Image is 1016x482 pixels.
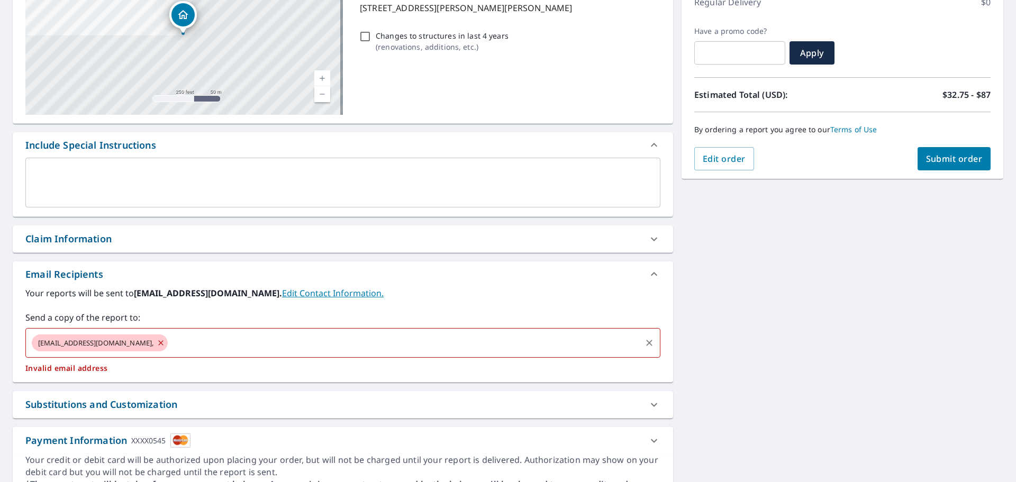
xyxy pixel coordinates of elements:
[360,2,656,14] p: [STREET_ADDRESS][PERSON_NAME][PERSON_NAME]
[25,287,660,299] label: Your reports will be sent to
[790,41,834,65] button: Apply
[642,335,657,350] button: Clear
[170,433,190,448] img: cardImage
[830,124,877,134] a: Terms of Use
[798,47,826,59] span: Apply
[25,433,190,448] div: Payment Information
[13,427,673,454] div: Payment InformationXXXX0545cardImage
[694,125,991,134] p: By ordering a report you agree to our
[25,138,156,152] div: Include Special Instructions
[25,267,103,281] div: Email Recipients
[376,41,509,52] p: ( renovations, additions, etc. )
[32,334,168,351] div: [EMAIL_ADDRESS][DOMAIN_NAME],
[942,88,991,101] p: $32.75 - $87
[694,147,754,170] button: Edit order
[25,454,660,478] div: Your credit or debit card will be authorized upon placing your order, but will not be charged unt...
[703,153,746,165] span: Edit order
[694,26,785,36] label: Have a promo code?
[32,338,160,348] span: [EMAIL_ADDRESS][DOMAIN_NAME],
[314,70,330,86] a: Current Level 17, Zoom In
[169,1,197,34] div: Dropped pin, building 1, Residential property, 3504 Herron Dr Melissa, TX 75454
[13,225,673,252] div: Claim Information
[25,311,660,324] label: Send a copy of the report to:
[25,363,660,373] p: Invalid email address
[314,86,330,102] a: Current Level 17, Zoom Out
[694,88,842,101] p: Estimated Total (USD):
[13,391,673,418] div: Substitutions and Customization
[376,30,509,41] p: Changes to structures in last 4 years
[13,132,673,158] div: Include Special Instructions
[134,287,282,299] b: [EMAIL_ADDRESS][DOMAIN_NAME].
[926,153,983,165] span: Submit order
[131,433,166,448] div: XXXX0545
[25,397,177,412] div: Substitutions and Customization
[282,287,384,299] a: EditContactInfo
[918,147,991,170] button: Submit order
[25,232,112,246] div: Claim Information
[13,261,673,287] div: Email Recipients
